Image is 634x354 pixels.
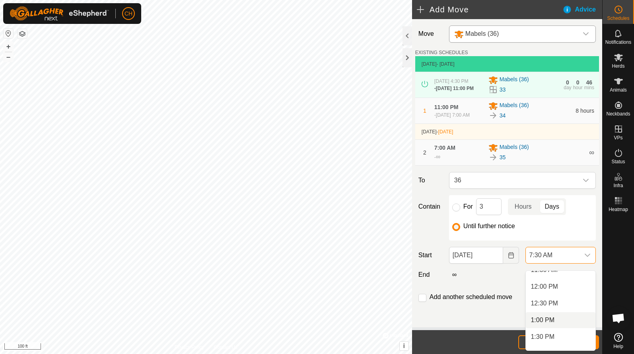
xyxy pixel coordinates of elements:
span: Mabels (36) [500,143,529,153]
span: Mabels (36) [500,101,529,111]
label: ∞ [449,271,460,278]
span: 2 [423,149,426,156]
li: 1:00 PM [526,312,595,328]
div: dropdown trigger [578,172,594,188]
h2: Add Move [417,5,562,14]
a: Privacy Policy [175,344,204,351]
span: Mabels (36) [500,75,529,85]
label: Add another scheduled move [430,294,512,300]
button: Cancel [518,335,558,349]
span: Notifications [605,40,631,45]
li: 1:30 PM [526,329,595,345]
label: End [415,270,446,280]
span: Mabels (36) [465,30,499,37]
button: + [4,42,13,51]
span: Neckbands [606,111,630,116]
span: [DATE] [438,129,453,135]
span: Heatmap [609,207,628,212]
span: i [403,342,405,349]
li: 12:00 PM [526,279,595,295]
span: 1:00 PM [531,315,554,325]
span: 7:00 AM [434,145,455,151]
span: Schedules [607,16,629,21]
span: [DATE] 11:00 PM [436,86,474,91]
div: dropdown trigger [580,247,595,263]
button: Choose Date [503,247,519,264]
label: For [463,203,473,210]
span: 1:30 PM [531,332,554,342]
div: dropdown trigger [578,26,594,42]
span: Herds [612,64,624,68]
span: ∞ [436,153,440,160]
div: 0 [566,80,569,85]
div: - [434,152,440,162]
div: - [434,85,474,92]
div: Open chat [607,306,630,330]
button: i [400,342,408,350]
span: ∞ [589,149,594,156]
label: Start [415,250,446,260]
button: – [4,52,13,62]
span: 36 [451,172,578,188]
span: [DATE] [422,61,437,67]
img: To [488,111,498,120]
label: Contain [415,202,446,211]
span: 7:30 AM [526,247,580,263]
div: 46 [586,80,593,85]
span: 8 hours [576,108,594,114]
label: To [415,172,446,189]
li: 12:30 PM [526,295,595,311]
span: 12:00 PM [531,282,558,291]
span: - [437,129,453,135]
div: hour [573,85,583,90]
div: day [564,85,571,90]
span: Infra [613,183,623,188]
span: Help [613,344,623,349]
div: mins [584,85,594,90]
div: 0 [576,80,580,85]
span: Mabels [451,26,578,42]
label: Move [415,25,446,43]
span: Animals [610,88,627,92]
span: 11:00 PM [434,104,459,110]
span: [DATE] 4:30 PM [434,78,469,84]
span: [DATE] [422,129,437,135]
span: [DATE] 7:00 AM [436,112,470,118]
span: VPs [614,135,622,140]
a: 34 [500,111,506,120]
span: Days [545,202,559,211]
div: - [434,111,470,119]
span: CH [124,10,132,18]
span: Hours [515,202,532,211]
a: 33 [500,86,506,94]
label: EXISTING SCHEDULES [415,49,468,56]
span: Status [611,159,625,164]
div: Advice [562,5,602,14]
a: Contact Us [214,344,237,351]
label: Until further notice [463,223,515,229]
img: Gallagher Logo [10,6,109,21]
a: 35 [500,153,506,162]
a: Help [603,330,634,352]
img: To [488,153,498,162]
span: 1 [423,108,426,114]
span: - [DATE] [437,61,455,67]
button: Map Layers [18,29,27,39]
button: Reset Map [4,29,13,38]
span: 12:30 PM [531,299,558,308]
